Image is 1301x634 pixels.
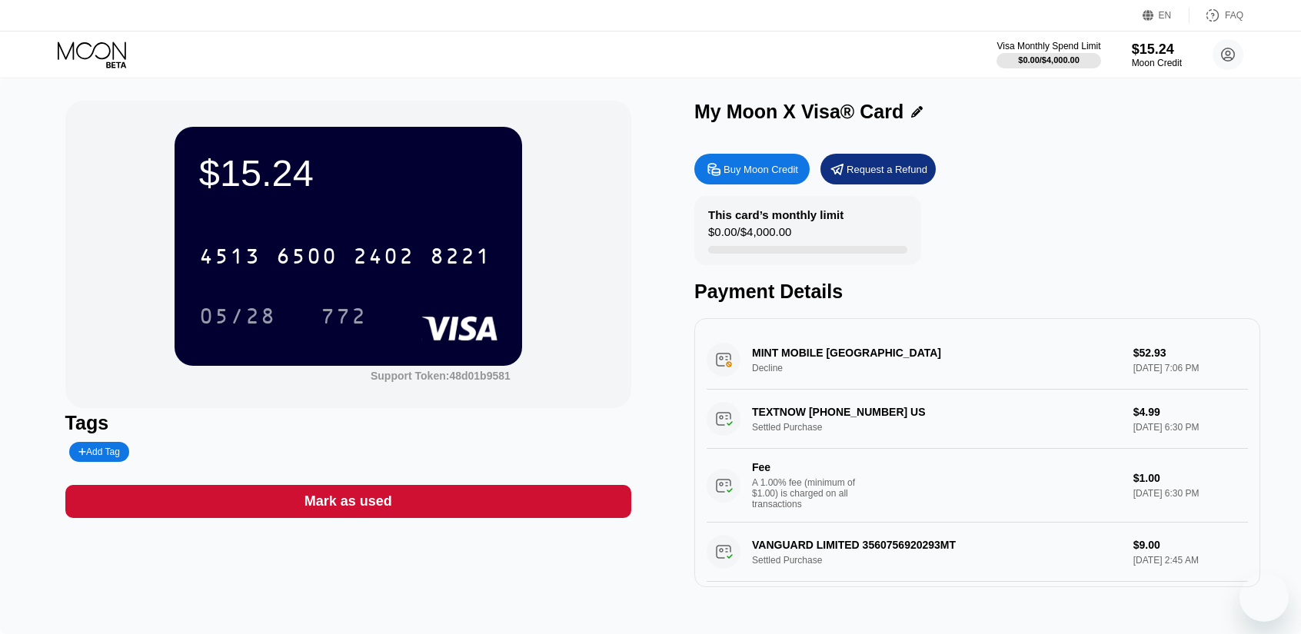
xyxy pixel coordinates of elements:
div: FAQ [1225,10,1243,21]
iframe: Button to launch messaging window [1239,573,1289,622]
div: EN [1159,10,1172,21]
div: 6500 [276,246,338,271]
div: [DATE] 6:30 PM [1133,488,1249,499]
div: Moon Credit [1132,58,1182,68]
div: Visa Monthly Spend Limit$0.00/$4,000.00 [997,41,1100,68]
div: Mark as used [65,485,631,518]
div: Add Tag [69,442,129,462]
div: Request a Refund [820,154,936,184]
div: Support Token: 48d01b9581 [371,370,511,382]
div: My Moon X Visa® Card [694,101,903,123]
div: $15.24Moon Credit [1132,41,1182,68]
div: 8221 [430,246,491,271]
div: $0.00 / $4,000.00 [708,225,791,246]
div: Add Tag [78,446,120,457]
div: FeeA 1.00% fee (minimum of $1.00) is charged on all transactions$1.00[DATE] 6:30 PM [707,449,1248,523]
div: Payment Details [694,280,1260,303]
div: Mark as used [304,493,392,510]
div: $15.24 [1132,41,1182,58]
div: Visa Monthly Spend Limit [997,41,1100,51]
div: FAQ [1190,8,1243,23]
div: $15.24 [199,151,497,194]
div: 2402 [353,246,414,271]
div: Buy Moon Credit [694,154,810,184]
div: Tags [65,412,631,434]
div: Fee [752,461,860,473]
div: Request a Refund [847,163,927,176]
div: Support Token:48d01b9581 [371,370,511,382]
div: 05/28 [188,297,288,335]
div: 772 [309,297,378,335]
div: 05/28 [199,306,276,330]
div: 4513 [199,246,261,271]
div: EN [1143,8,1190,23]
div: 772 [321,306,367,330]
div: $0.00 / $4,000.00 [1018,55,1080,65]
div: Buy Moon Credit [724,163,798,176]
div: $1.00 [1133,472,1249,484]
div: This card’s monthly limit [708,208,843,221]
div: A 1.00% fee (minimum of $1.00) is charged on all transactions [752,477,867,510]
div: 4513650024028221 [190,237,501,275]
